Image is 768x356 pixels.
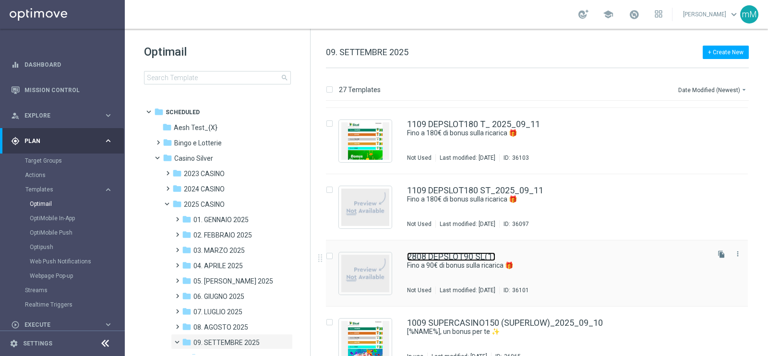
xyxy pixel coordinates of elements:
div: Webpage Pop-up [30,269,124,283]
div: Web Push Notifications [30,254,124,269]
div: OptiMobile In-App [30,211,124,225]
i: play_circle_outline [11,320,20,329]
i: folder [182,230,192,239]
div: Press SPACE to select this row. [316,174,766,240]
i: folder [172,184,182,193]
button: Mission Control [11,86,113,94]
div: OptiMobile Push [30,225,124,240]
span: 09. SETTEMBRE 2025 [326,47,408,57]
div: Templates [25,187,104,192]
span: Scheduled [166,108,200,117]
i: keyboard_arrow_right [104,111,113,120]
span: search [281,74,288,82]
div: Plan [11,137,104,145]
i: folder [182,276,192,285]
span: 08. AGOSTO 2025 [193,323,248,332]
span: 03. MARZO 2025 [193,246,245,255]
a: 2808 DEPSLOT90 SL(1) [407,252,495,261]
span: 2023 CASINO [184,169,225,178]
a: Dashboard [24,52,113,77]
i: folder [172,199,182,209]
i: person_search [11,111,20,120]
i: arrow_drop_down [740,86,748,94]
i: folder [182,214,192,224]
span: Execute [24,322,104,328]
div: Templates keyboard_arrow_right [25,186,113,193]
div: Not Used [407,154,432,162]
input: Search Template [144,71,291,84]
div: Dashboard [11,52,113,77]
span: school [603,9,613,20]
div: Actions [25,168,124,182]
span: 01. GENNAIO 2025 [193,215,249,224]
a: OptiMobile Push [30,229,100,237]
i: folder [163,138,172,147]
div: Templates [25,182,124,283]
a: Optimail [30,200,100,208]
span: Templates [25,187,94,192]
div: Not Used [407,286,432,294]
div: Explore [11,111,104,120]
span: Plan [24,138,104,144]
div: Realtime Triggers [25,297,124,312]
a: Actions [25,171,100,179]
span: 04. APRILE 2025 [193,261,243,270]
button: equalizer Dashboard [11,61,113,69]
a: Optipush [30,243,100,251]
i: keyboard_arrow_right [104,320,113,329]
a: 1109 DEPSLOT180 ST_2025_09_11 [407,186,543,195]
i: folder [182,291,192,301]
i: folder [182,322,192,332]
i: folder [163,153,172,163]
p: 27 Templates [339,85,381,94]
i: equalizer [11,60,20,69]
a: [PERSON_NAME]keyboard_arrow_down [682,7,740,22]
a: 1109 DEPSLOT180 T_ 2025_09_11 [407,120,540,129]
button: file_copy [715,248,728,261]
i: settings [10,339,18,348]
div: Last modified: [DATE] [436,220,499,228]
div: 36103 [512,154,529,162]
span: 05. MAGGIO 2025 [193,277,273,285]
a: Fino a 180€ di bonus sulla ricarica 🎁​ [407,129,685,138]
span: Aesh Test_{X} [174,123,217,132]
img: 36103.jpeg [341,122,389,160]
span: 09. SETTEMBRE 2025 [193,338,260,347]
div: Optimail [30,197,124,211]
i: folder [162,122,172,132]
div: Execute [11,320,104,329]
a: Mission Control [24,77,113,103]
i: file_copy [718,250,725,258]
i: more_vert [734,250,742,258]
div: Press SPACE to select this row. [316,108,766,174]
a: ​[%NAME%], un bonus per te ✨ [407,327,685,336]
button: play_circle_outline Execute keyboard_arrow_right [11,321,113,329]
div: Last modified: [DATE] [436,286,499,294]
span: 2024 CASINO [184,185,225,193]
a: Streams [25,286,100,294]
button: person_search Explore keyboard_arrow_right [11,112,113,119]
a: Settings [23,341,52,346]
div: ID: [499,286,529,294]
i: folder [154,107,164,117]
a: Target Groups [25,157,100,165]
a: Fino a 90€ di bonus sulla ricarica 🎁 [407,261,685,270]
span: Casino Silver [174,154,213,163]
a: Fino a 180€ di bonus sulla ricarica 🎁 [407,195,685,204]
div: Mission Control [11,77,113,103]
i: gps_fixed [11,137,20,145]
div: mM [740,5,758,24]
div: Fino a 180€ di bonus sulla ricarica 🎁 [407,195,708,204]
div: Fino a 180€ di bonus sulla ricarica 🎁​ [407,129,708,138]
div: ​[%NAME%], un bonus per te ✨ [407,327,708,336]
span: Explore [24,113,104,119]
div: Last modified: [DATE] [436,154,499,162]
img: noPreview.jpg [341,189,389,226]
div: gps_fixed Plan keyboard_arrow_right [11,137,113,145]
span: 2025 CASINO [184,200,225,209]
i: keyboard_arrow_right [104,136,113,145]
